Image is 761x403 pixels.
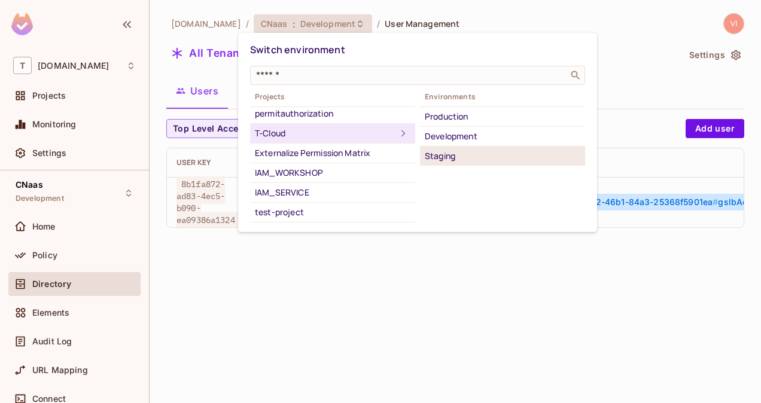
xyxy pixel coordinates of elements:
div: Staging [425,149,580,163]
span: Projects [250,92,415,102]
div: Externalize Permission Matrix [255,146,410,160]
div: T-Cloud [255,126,396,141]
span: Switch environment [250,43,345,56]
span: Environments [420,92,585,102]
div: permitauthorization [255,106,410,121]
div: IAM_WORKSHOP [255,166,410,180]
div: test-project [255,205,410,219]
div: Development [425,129,580,144]
div: Production [425,109,580,124]
div: IAM_SERVICE [255,185,410,200]
div: prod [255,225,410,239]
